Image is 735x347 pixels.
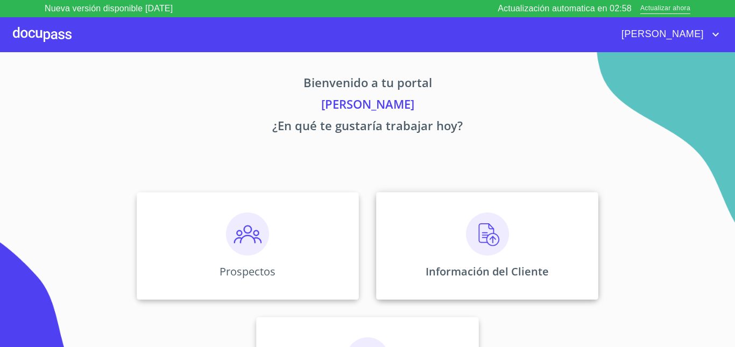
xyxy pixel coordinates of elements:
span: Actualizar ahora [640,3,690,15]
p: ¿En qué te gustaría trabajar hoy? [36,117,699,138]
p: Actualización automatica en 02:58 [498,2,632,15]
p: Bienvenido a tu portal [36,74,699,95]
p: Información del Cliente [426,264,549,279]
img: prospectos.png [226,213,269,256]
span: [PERSON_NAME] [613,26,709,43]
p: [PERSON_NAME] [36,95,699,117]
img: carga.png [466,213,509,256]
button: account of current user [613,26,722,43]
p: Prospectos [220,264,275,279]
p: Nueva versión disponible [DATE] [45,2,173,15]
